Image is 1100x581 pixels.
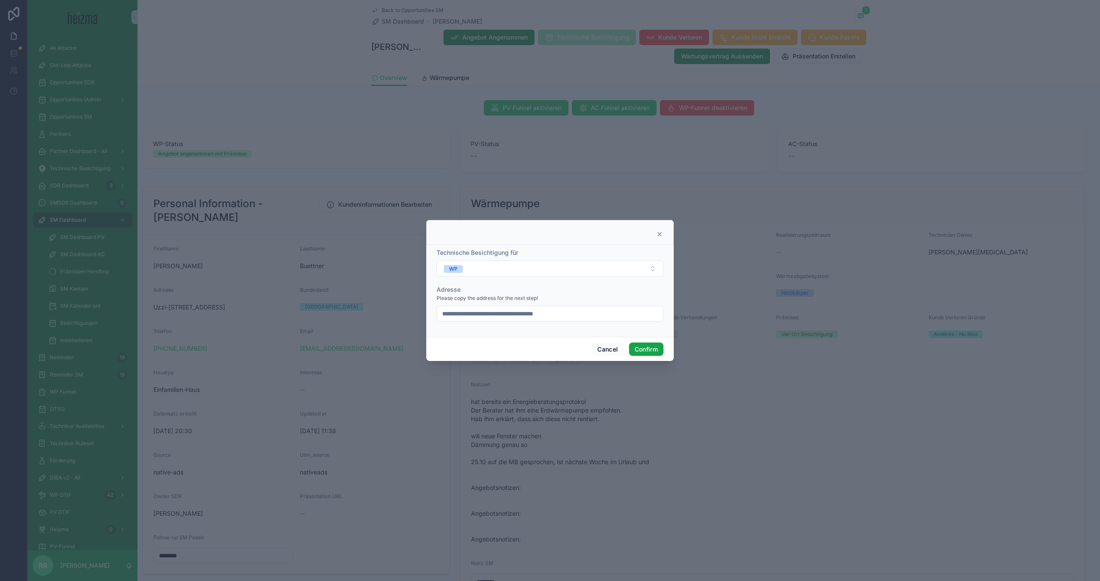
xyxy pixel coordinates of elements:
button: Confirm [629,342,663,356]
span: Technische Besichtigung für [437,249,518,256]
button: Unselect WP [444,264,463,273]
span: Adresse [437,286,461,293]
button: Cancel [592,342,623,356]
button: Select Button [437,260,663,277]
span: Please copy the address for the next step! [437,295,538,302]
div: WP [449,265,458,273]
